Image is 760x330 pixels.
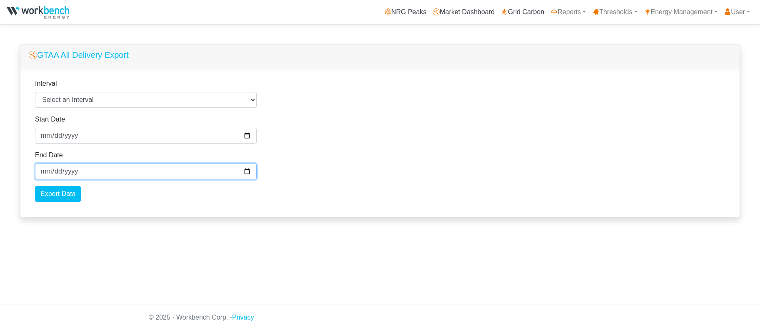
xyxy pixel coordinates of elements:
[547,4,589,20] a: Reports
[641,4,721,20] a: Energy Management
[142,305,617,330] div: © 2025 - Workbench Corp. -
[430,4,498,20] a: Market Dashboard
[35,150,63,160] label: End Date
[232,314,254,321] a: Privacy
[35,114,65,124] label: Start Date
[29,50,129,60] h5: GTAA All Delivery Export
[35,186,81,202] input: Export Data
[381,4,430,20] a: NRG Peaks
[721,4,753,20] a: User
[7,6,69,19] img: NRGPeaks.png
[589,4,640,20] a: Thresholds
[35,79,57,89] label: Interval
[498,4,547,20] a: Grid Carbon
